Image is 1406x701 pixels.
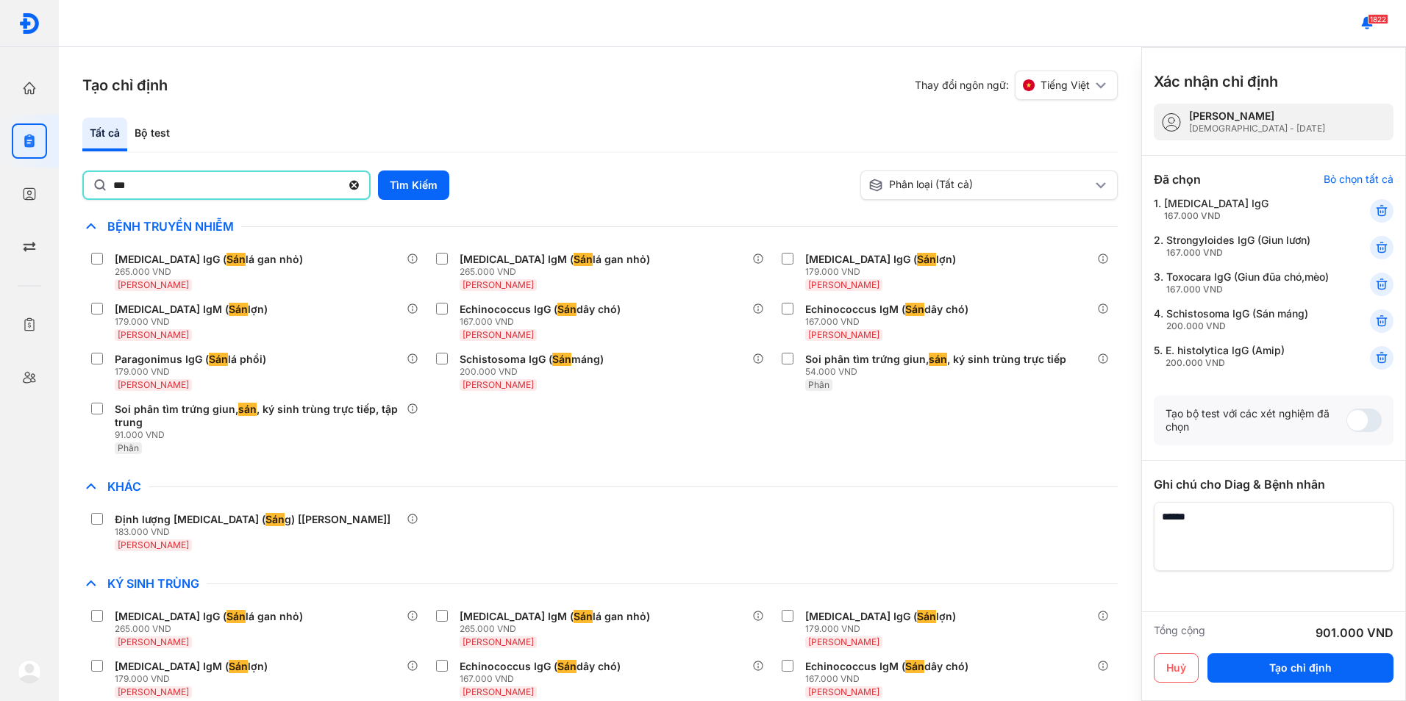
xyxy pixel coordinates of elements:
img: logo [18,12,40,35]
div: Toxocara IgG (Giun đũa chó,mèo) [1166,270,1329,295]
span: [PERSON_NAME] [808,686,879,697]
div: 265.000 VND [115,266,309,278]
span: [PERSON_NAME] [463,329,534,340]
div: [MEDICAL_DATA] IgM ( lá gan nhỏ) [460,610,650,623]
span: [PERSON_NAME] [118,686,189,697]
div: 265.000 VND [460,266,656,278]
div: Paragonimus IgG ( lá phổi) [115,353,266,366]
span: [PERSON_NAME] [118,329,189,340]
div: Echinococcus IgG ( dây chó) [460,303,621,316]
span: Phân [118,442,139,453]
div: [DEMOGRAPHIC_DATA] - [DATE] [1189,123,1325,134]
div: 167.000 VND [460,316,627,328]
div: Soi phân tìm trứng giun, , ký sinh trùng trực tiếp [805,353,1066,366]
div: 167.000 VND [1166,284,1329,295]
div: [PERSON_NAME] [1189,109,1325,123]
div: Schistosoma IgG ( máng) [460,353,604,366]
div: 167.000 VND [805,316,974,328]
span: Sán [917,253,936,266]
div: Bộ test [127,118,177,151]
div: 265.000 VND [115,623,309,635]
div: 167.000 VND [1164,210,1268,222]
div: [MEDICAL_DATA] IgG ( lợn) [805,610,956,623]
div: Tất cả [82,118,127,151]
div: Tổng cộng [1154,624,1205,641]
span: Sán [552,353,571,366]
div: E. histolytica IgG (Amip) [1166,344,1285,369]
span: [PERSON_NAME] [463,279,534,290]
span: Sán [265,513,285,526]
div: Strongyloides IgG (Giun lươn) [1166,234,1310,259]
div: 1. [1154,197,1334,222]
div: 200.000 VND [1166,357,1285,369]
span: [PERSON_NAME] [118,636,189,647]
span: Sán [226,610,246,623]
span: Khác [100,479,149,494]
div: 183.000 VND [115,526,396,538]
div: 2. [1154,234,1334,259]
img: logo [18,660,41,683]
div: Soi phân tìm trứng giun, , ký sinh trùng trực tiếp, tập trung [115,403,401,429]
h3: Xác nhận chỉ định [1154,71,1278,92]
span: Ký Sinh Trùng [100,576,207,591]
span: [PERSON_NAME] [808,329,879,340]
div: [MEDICAL_DATA] IgG ( lợn) [805,253,956,266]
span: [PERSON_NAME] [118,539,189,550]
span: Sán [209,353,228,366]
div: [MEDICAL_DATA] IgG ( lá gan nhỏ) [115,610,303,623]
div: 5. [1154,344,1334,369]
div: 200.000 VND [1166,320,1308,332]
div: 167.000 VND [805,673,974,685]
button: Tìm Kiếm [378,170,449,200]
div: 3. [1154,270,1334,295]
span: Sán [557,303,577,316]
div: 200.000 VND [460,366,610,378]
div: Đã chọn [1154,170,1201,188]
span: [PERSON_NAME] [118,279,189,290]
span: [PERSON_NAME] [463,686,534,697]
div: 179.000 VND [115,316,274,328]
span: [PERSON_NAME] [808,636,879,647]
div: Echinococcus IgM ( dây chó) [805,660,968,673]
span: [PERSON_NAME] [808,279,879,290]
div: Schistosoma IgG (Sán máng) [1166,307,1308,332]
span: 1822 [1368,14,1388,24]
div: 179.000 VND [805,623,962,635]
div: 179.000 VND [115,673,274,685]
div: Bỏ chọn tất cả [1324,173,1393,186]
span: sán [238,403,257,416]
div: 91.000 VND [115,429,407,441]
div: Ghi chú cho Diag & Bệnh nhân [1154,475,1393,493]
div: 167.000 VND [1166,247,1310,259]
div: Echinococcus IgG ( dây chó) [460,660,621,673]
span: Sán [574,610,593,623]
div: 54.000 VND [805,366,1072,378]
span: Sán [905,660,924,673]
span: Sán [557,660,577,673]
span: Sán [917,610,936,623]
div: Tạo bộ test với các xét nghiệm đã chọn [1166,407,1346,434]
div: 901.000 VND [1316,624,1393,641]
span: [PERSON_NAME] [118,379,189,390]
span: Sán [574,253,593,266]
span: [PERSON_NAME] [463,379,534,390]
h3: Tạo chỉ định [82,75,168,96]
div: 179.000 VND [115,366,272,378]
button: Huỷ [1154,653,1199,683]
button: Tạo chỉ định [1207,653,1393,683]
div: 179.000 VND [805,266,962,278]
span: Phân [808,379,829,390]
div: Thay đổi ngôn ngữ: [915,71,1118,100]
div: Phân loại (Tất cả) [868,178,1092,193]
span: sán [929,353,947,366]
div: [MEDICAL_DATA] IgM ( lợn) [115,660,268,673]
div: 265.000 VND [460,623,656,635]
span: Bệnh Truyền Nhiễm [100,219,241,234]
div: [MEDICAL_DATA] IgG ( lá gan nhỏ) [115,253,303,266]
span: Sán [229,303,248,316]
div: Echinococcus IgM ( dây chó) [805,303,968,316]
div: 4. [1154,307,1334,332]
span: Tiếng Việt [1041,79,1090,92]
span: [PERSON_NAME] [463,636,534,647]
div: [MEDICAL_DATA] IgM ( lợn) [115,303,268,316]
